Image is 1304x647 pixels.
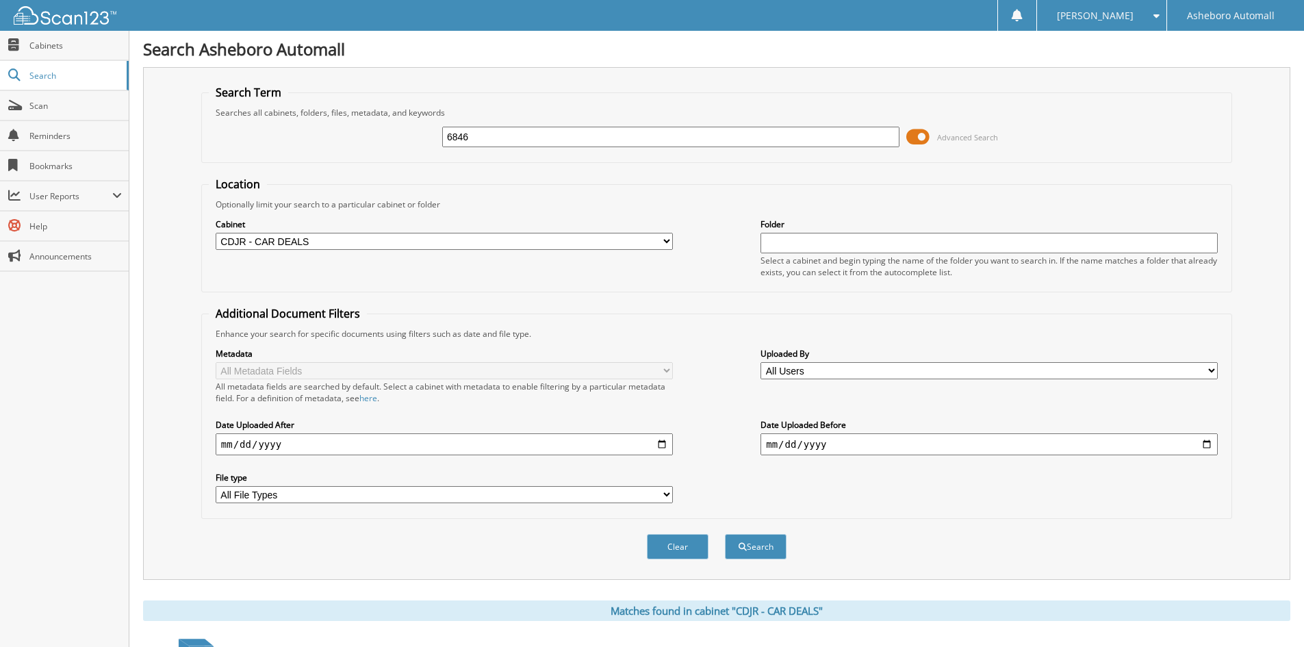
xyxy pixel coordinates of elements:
[209,107,1225,118] div: Searches all cabinets, folders, files, metadata, and keywords
[29,40,122,51] span: Cabinets
[1057,12,1134,20] span: [PERSON_NAME]
[29,160,122,172] span: Bookmarks
[760,218,1218,230] label: Folder
[209,85,288,100] legend: Search Term
[209,199,1225,210] div: Optionally limit your search to a particular cabinet or folder
[29,190,112,202] span: User Reports
[29,100,122,112] span: Scan
[760,419,1218,431] label: Date Uploaded Before
[359,392,377,404] a: here
[760,348,1218,359] label: Uploaded By
[216,381,673,404] div: All metadata fields are searched by default. Select a cabinet with metadata to enable filtering b...
[1187,12,1275,20] span: Asheboro Automall
[216,472,673,483] label: File type
[209,328,1225,340] div: Enhance your search for specific documents using filters such as date and file type.
[29,130,122,142] span: Reminders
[216,419,673,431] label: Date Uploaded After
[647,534,708,559] button: Clear
[216,218,673,230] label: Cabinet
[29,70,120,81] span: Search
[725,534,787,559] button: Search
[216,348,673,359] label: Metadata
[216,433,673,455] input: start
[760,433,1218,455] input: end
[29,251,122,262] span: Announcements
[143,600,1290,621] div: Matches found in cabinet "CDJR - CAR DEALS"
[29,220,122,232] span: Help
[209,177,267,192] legend: Location
[760,255,1218,278] div: Select a cabinet and begin typing the name of the folder you want to search in. If the name match...
[209,306,367,321] legend: Additional Document Filters
[14,6,116,25] img: scan123-logo-white.svg
[143,38,1290,60] h1: Search Asheboro Automall
[937,132,998,142] span: Advanced Search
